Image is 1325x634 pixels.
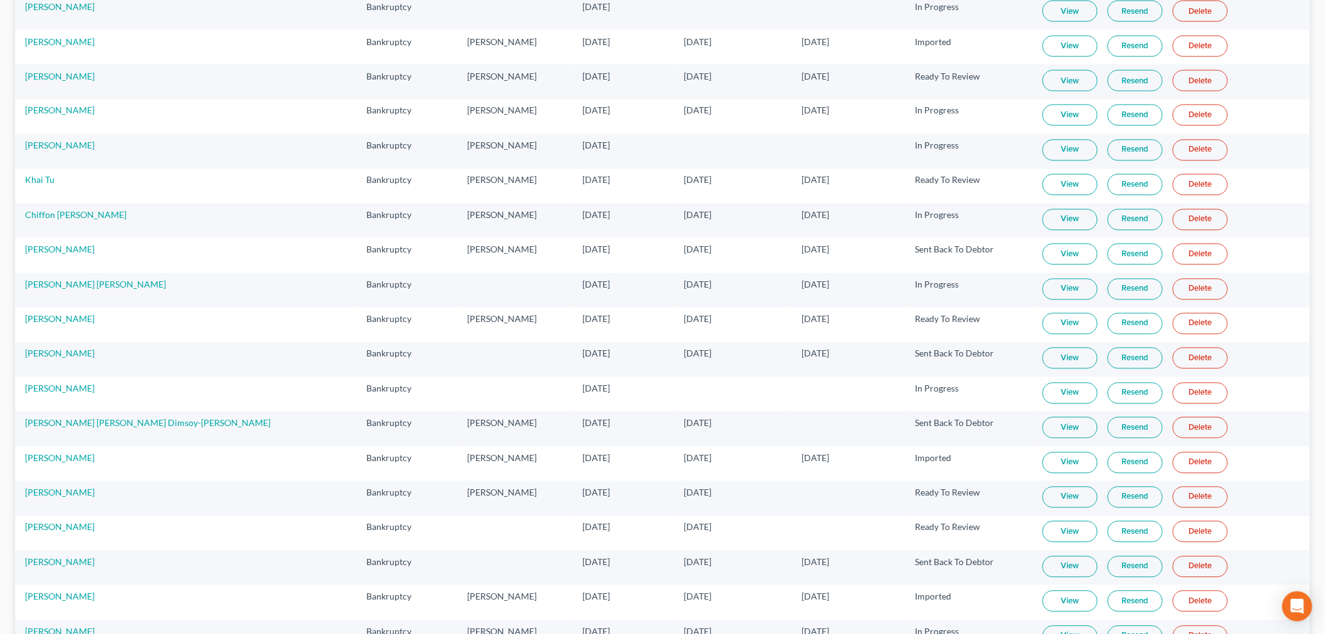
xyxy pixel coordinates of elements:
td: [PERSON_NAME] [457,204,572,238]
a: Resend [1108,452,1163,474]
span: [DATE] [582,1,610,12]
a: Delete [1173,174,1228,195]
a: Delete [1173,487,1228,508]
a: Resend [1108,209,1163,231]
td: Ready To Review [905,516,1033,551]
a: Delete [1173,348,1228,369]
a: [PERSON_NAME] [25,453,95,464]
a: Resend [1108,383,1163,404]
a: Resend [1108,105,1163,126]
td: [PERSON_NAME] [457,481,572,516]
a: Chiffon [PERSON_NAME] [25,210,126,221]
a: Resend [1108,487,1163,508]
span: [DATE] [582,71,610,81]
a: [PERSON_NAME] [25,591,95,602]
span: [DATE] [582,383,610,394]
td: Sent Back To Debtor [905,551,1033,585]
span: [DATE] [582,36,610,47]
span: [DATE] [802,71,830,81]
span: [DATE] [582,244,610,255]
td: Bankruptcy [357,273,458,308]
a: [PERSON_NAME] [PERSON_NAME] Dimsoy-[PERSON_NAME] [25,418,271,429]
span: [DATE] [582,591,610,602]
td: Bankruptcy [357,481,458,516]
a: [PERSON_NAME] [25,71,95,81]
a: [PERSON_NAME] [25,348,95,359]
td: [PERSON_NAME] [457,238,572,273]
a: View [1043,1,1098,22]
span: [DATE] [802,279,830,290]
span: [DATE] [582,453,610,464]
a: Delete [1173,244,1228,265]
a: View [1043,556,1098,578]
a: View [1043,487,1098,508]
a: Resend [1108,279,1163,300]
a: [PERSON_NAME] [25,557,95,568]
a: [PERSON_NAME] [25,140,95,151]
td: Sent Back To Debtor [905,343,1033,377]
td: Bankruptcy [357,308,458,342]
span: [DATE] [684,348,712,359]
a: Delete [1173,383,1228,404]
td: In Progress [905,204,1033,238]
a: View [1043,279,1098,300]
span: [DATE] [802,557,830,568]
a: Delete [1173,452,1228,474]
a: Khai Tu [25,175,54,185]
span: [DATE] [582,348,610,359]
a: View [1043,244,1098,265]
a: View [1043,36,1098,57]
a: Resend [1108,174,1163,195]
span: [DATE] [802,105,830,116]
td: [PERSON_NAME] [457,65,572,99]
a: View [1043,105,1098,126]
td: [PERSON_NAME] [457,134,572,169]
td: In Progress [905,100,1033,134]
td: Bankruptcy [357,585,458,620]
td: Ready To Review [905,169,1033,204]
span: [DATE] [684,244,712,255]
td: [PERSON_NAME] [457,447,572,481]
span: [DATE] [582,279,610,290]
a: View [1043,348,1098,369]
td: Imported [905,447,1033,481]
td: Bankruptcy [357,30,458,65]
td: In Progress [905,134,1033,169]
a: [PERSON_NAME] [25,1,95,12]
span: [DATE] [802,244,830,255]
span: [DATE] [802,314,830,325]
td: Imported [905,30,1033,65]
span: [DATE] [582,487,610,498]
a: [PERSON_NAME] [25,244,95,255]
a: Delete [1173,70,1228,91]
a: [PERSON_NAME] [25,383,95,394]
a: Resend [1108,70,1163,91]
span: [DATE] [684,71,712,81]
a: View [1043,521,1098,543]
td: In Progress [905,377,1033,412]
td: Bankruptcy [357,377,458,412]
span: [DATE] [684,487,712,498]
a: Delete [1173,279,1228,300]
a: Delete [1173,417,1228,439]
td: [PERSON_NAME] [457,100,572,134]
a: View [1043,417,1098,439]
a: Resend [1108,1,1163,22]
span: [DATE] [684,522,712,533]
a: Delete [1173,209,1228,231]
a: View [1043,591,1098,612]
a: Delete [1173,521,1228,543]
span: [DATE] [582,314,610,325]
span: [DATE] [684,210,712,221]
span: [DATE] [582,522,610,533]
span: [DATE] [684,453,712,464]
span: [DATE] [582,140,610,151]
span: [DATE] [802,175,830,185]
span: [DATE] [684,175,712,185]
td: Bankruptcy [357,447,458,481]
a: View [1043,174,1098,195]
a: Resend [1108,348,1163,369]
a: Resend [1108,521,1163,543]
a: [PERSON_NAME] [25,314,95,325]
span: [DATE] [684,418,712,429]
